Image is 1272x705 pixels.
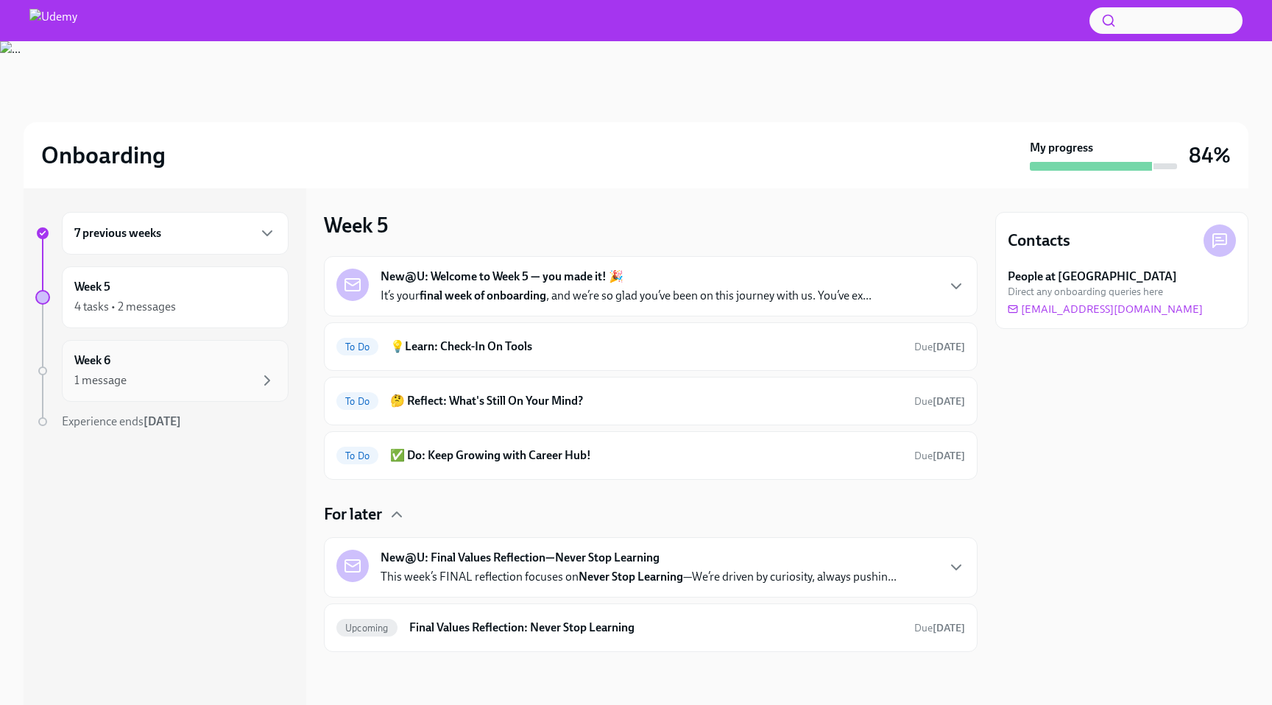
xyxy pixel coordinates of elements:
[933,450,965,462] strong: [DATE]
[1008,285,1163,299] span: Direct any onboarding queries here
[1008,269,1177,285] strong: People at [GEOGRAPHIC_DATA]
[324,503,978,525] div: For later
[74,299,176,315] div: 4 tasks • 2 messages
[914,395,965,408] span: Due
[914,622,965,634] span: Due
[1189,142,1231,169] h3: 84%
[336,623,397,634] span: Upcoming
[914,340,965,354] span: October 11th, 2025 10:00
[74,352,110,369] h6: Week 6
[409,620,902,636] h6: Final Values Reflection: Never Stop Learning
[1030,140,1093,156] strong: My progress
[336,444,965,467] a: To Do✅ Do: Keep Growing with Career Hub!Due[DATE]
[1008,230,1070,252] h4: Contacts
[62,414,181,428] span: Experience ends
[381,288,872,304] p: It’s your , and we’re so glad you’ve been on this journey with us. You’ve ex...
[933,341,965,353] strong: [DATE]
[29,9,77,32] img: Udemy
[74,225,161,241] h6: 7 previous weeks
[324,503,382,525] h4: For later
[35,266,289,328] a: Week 54 tasks • 2 messages
[336,341,378,352] span: To Do
[324,212,388,238] h3: Week 5
[933,395,965,408] strong: [DATE]
[390,339,902,355] h6: 💡Learn: Check-In On Tools
[35,340,289,402] a: Week 61 message
[336,335,965,358] a: To Do💡Learn: Check-In On ToolsDue[DATE]
[381,269,623,285] strong: New@U: Welcome to Week 5 — you made it! 🎉
[914,449,965,463] span: October 11th, 2025 10:00
[579,570,683,584] strong: Never Stop Learning
[1008,302,1203,316] a: [EMAIL_ADDRESS][DOMAIN_NAME]
[390,393,902,409] h6: 🤔 Reflect: What's Still On Your Mind?
[336,616,965,640] a: UpcomingFinal Values Reflection: Never Stop LearningDue[DATE]
[914,450,965,462] span: Due
[41,141,166,170] h2: Onboarding
[144,414,181,428] strong: [DATE]
[74,279,110,295] h6: Week 5
[381,550,660,566] strong: New@U: Final Values Reflection—Never Stop Learning
[914,341,965,353] span: Due
[336,450,378,461] span: To Do
[914,621,965,635] span: October 13th, 2025 10:00
[914,394,965,408] span: October 11th, 2025 10:00
[74,372,127,389] div: 1 message
[62,212,289,255] div: 7 previous weeks
[933,622,965,634] strong: [DATE]
[381,569,897,585] p: This week’s FINAL reflection focuses on —We’re driven by curiosity, always pushin...
[336,389,965,413] a: To Do🤔 Reflect: What's Still On Your Mind?Due[DATE]
[420,288,546,302] strong: final week of onboarding
[336,396,378,407] span: To Do
[390,447,902,464] h6: ✅ Do: Keep Growing with Career Hub!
